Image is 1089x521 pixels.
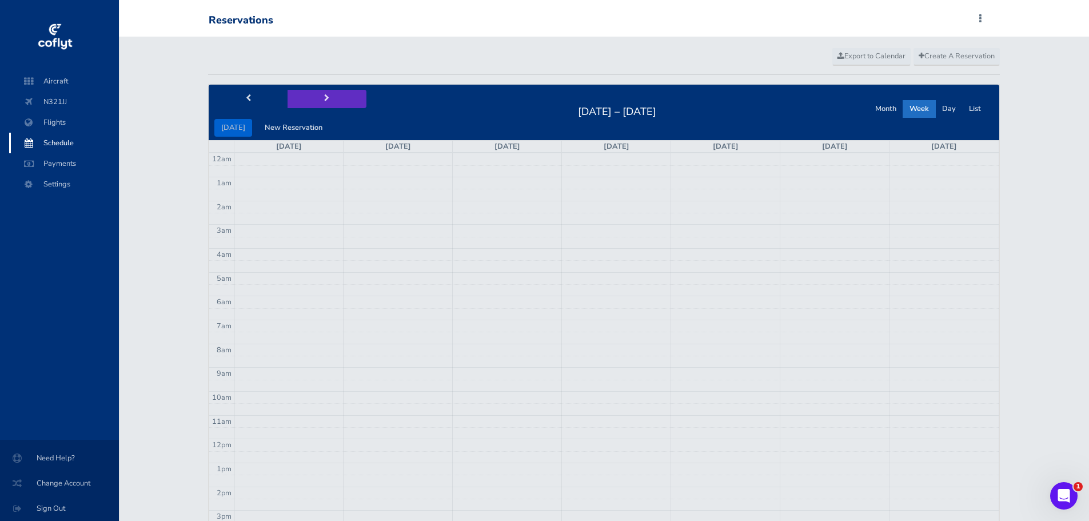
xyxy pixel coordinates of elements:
[919,51,995,61] span: Create A Reservation
[217,297,232,307] span: 6am
[14,448,105,468] span: Need Help?
[21,112,107,133] span: Flights
[212,154,232,164] span: 12am
[258,119,329,137] button: New Reservation
[217,368,232,379] span: 9am
[837,51,905,61] span: Export to Calendar
[217,225,232,236] span: 3am
[832,48,911,65] a: Export to Calendar
[217,178,232,188] span: 1am
[21,133,107,153] span: Schedule
[21,174,107,194] span: Settings
[217,345,232,355] span: 8am
[21,153,107,174] span: Payments
[868,100,903,118] button: Month
[385,141,411,152] a: [DATE]
[212,392,232,403] span: 10am
[822,141,848,152] a: [DATE]
[931,141,957,152] a: [DATE]
[212,416,232,427] span: 11am
[214,119,252,137] button: [DATE]
[14,498,105,519] span: Sign Out
[571,102,663,118] h2: [DATE] – [DATE]
[1074,482,1083,491] span: 1
[209,90,288,108] button: prev
[212,440,232,450] span: 12pm
[21,71,107,92] span: Aircraft
[288,90,366,108] button: next
[494,141,520,152] a: [DATE]
[217,249,232,260] span: 4am
[209,14,273,27] div: Reservations
[36,20,74,54] img: coflyt logo
[217,488,232,498] span: 2pm
[914,48,1000,65] a: Create A Reservation
[217,273,232,284] span: 5am
[604,141,629,152] a: [DATE]
[276,141,302,152] a: [DATE]
[14,473,105,494] span: Change Account
[217,321,232,331] span: 7am
[713,141,739,152] a: [DATE]
[217,202,232,212] span: 2am
[903,100,936,118] button: Week
[1050,482,1078,510] iframe: Intercom live chat
[935,100,963,118] button: Day
[21,92,107,112] span: N321JJ
[962,100,988,118] button: List
[217,464,232,474] span: 1pm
